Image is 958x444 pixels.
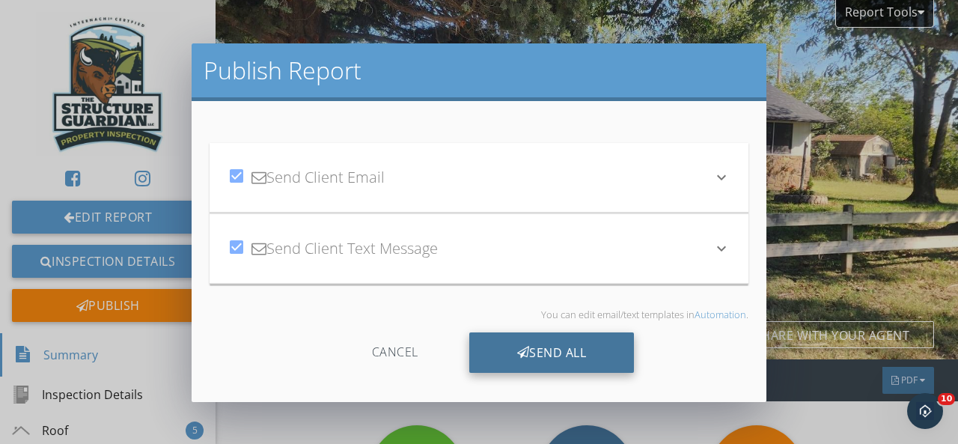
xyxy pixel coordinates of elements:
[228,152,713,203] div: Send Client Email
[695,308,746,321] a: Automation
[210,308,748,320] p: You can edit email/text templates in .
[907,393,943,429] iframe: Intercom live chat
[469,332,635,373] div: Send All
[204,55,754,85] h2: Publish Report
[713,168,730,186] i: keyboard_arrow_down
[938,393,955,405] span: 10
[228,223,713,274] div: Send Client Text Message
[713,240,730,258] i: keyboard_arrow_down
[324,332,466,373] div: Cancel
